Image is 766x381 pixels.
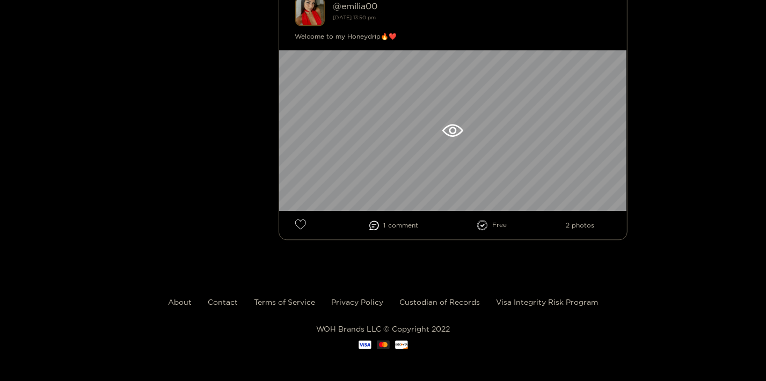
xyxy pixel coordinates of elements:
div: Welcome to my Honeydrip🔥❤️ [295,31,611,42]
li: Free [477,220,507,231]
a: Visa Integrity Risk Program [496,298,598,306]
a: Custodian of Records [399,298,480,306]
li: 1 [369,221,418,230]
div: @ emilia00 [333,1,611,11]
a: Contact [208,298,238,306]
a: Terms of Service [254,298,315,306]
li: 2 photos [566,222,595,229]
small: [DATE] 13:50 pm [333,14,376,20]
a: About [168,298,192,306]
a: Privacy Policy [331,298,383,306]
span: comment [388,222,418,229]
